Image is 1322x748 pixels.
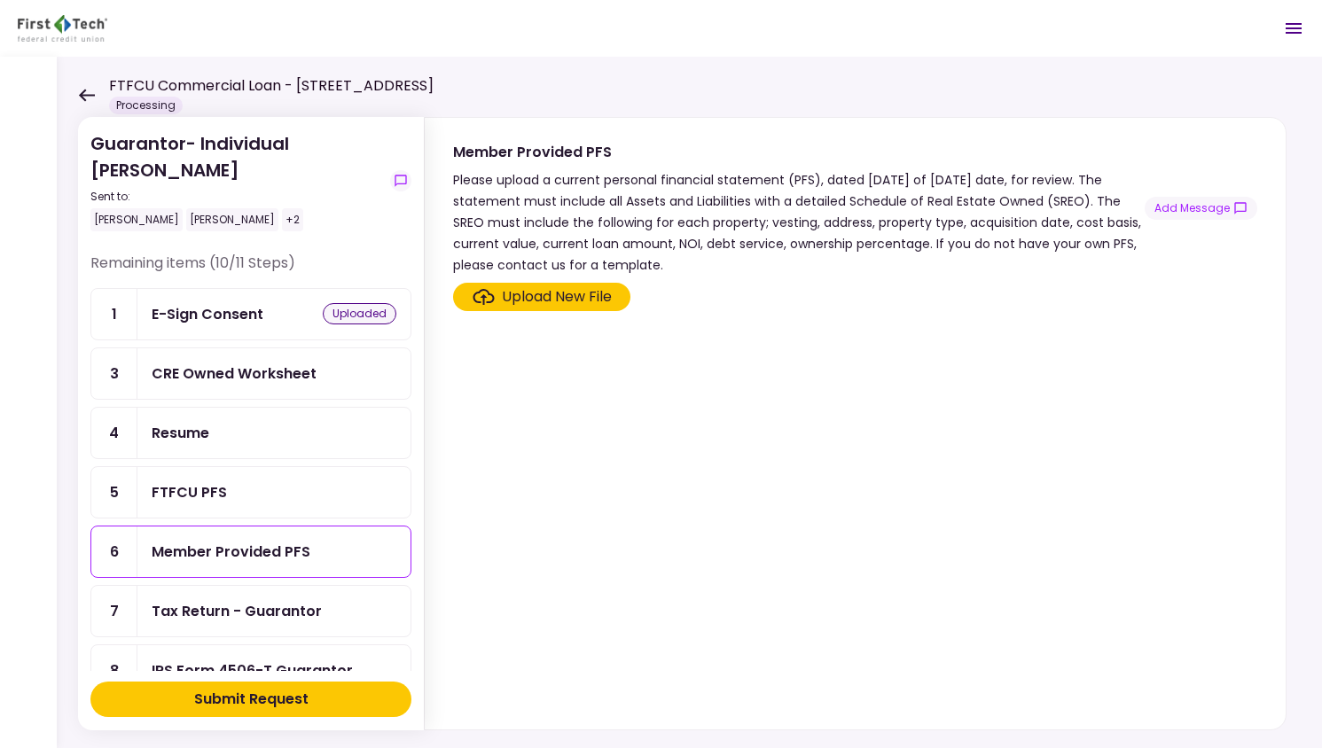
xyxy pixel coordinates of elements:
a: 3CRE Owned Worksheet [90,347,411,400]
h1: FTFCU Commercial Loan - [STREET_ADDRESS] [109,75,434,97]
div: Member Provided PFS [152,541,310,563]
a: 1E-Sign Consentuploaded [90,288,411,340]
a: 4Resume [90,407,411,459]
img: Partner icon [18,15,107,42]
button: Open menu [1272,7,1315,50]
a: 8IRS Form 4506-T Guarantor [90,644,411,697]
div: 7 [91,586,137,636]
div: CRE Owned Worksheet [152,362,317,385]
div: Resume [152,422,209,444]
span: Click here to upload the required document [453,283,630,311]
button: show-messages [390,170,411,191]
div: Sent to: [90,189,383,205]
div: [PERSON_NAME] [186,208,278,231]
div: 8 [91,645,137,696]
div: Member Provided PFS [453,141,1145,163]
button: Submit Request [90,682,411,717]
div: Tax Return - Guarantor [152,600,322,622]
a: 6Member Provided PFS [90,526,411,578]
div: Member Provided PFSPlease upload a current personal financial statement (PFS), dated [DATE] of [D... [424,117,1287,730]
div: Please upload a current personal financial statement (PFS), dated [DATE] of [DATE] date, for revi... [453,169,1145,276]
a: 7Tax Return - Guarantor [90,585,411,637]
div: Processing [109,97,183,114]
div: 5 [91,467,137,518]
div: Guarantor- Individual [PERSON_NAME] [90,130,383,231]
div: Upload New File [502,286,612,308]
div: [PERSON_NAME] [90,208,183,231]
a: 5FTFCU PFS [90,466,411,518]
div: FTFCU PFS [152,481,227,503]
button: show-messages [1145,197,1257,220]
div: E-Sign Consent [152,303,263,325]
div: uploaded [323,303,396,324]
div: 1 [91,289,137,339]
div: Submit Request [194,689,309,710]
div: 4 [91,408,137,458]
div: 3 [91,348,137,399]
div: +2 [282,208,303,231]
div: 6 [91,526,137,577]
div: IRS Form 4506-T Guarantor [152,659,353,682]
div: Remaining items (10/11 Steps) [90,253,411,288]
